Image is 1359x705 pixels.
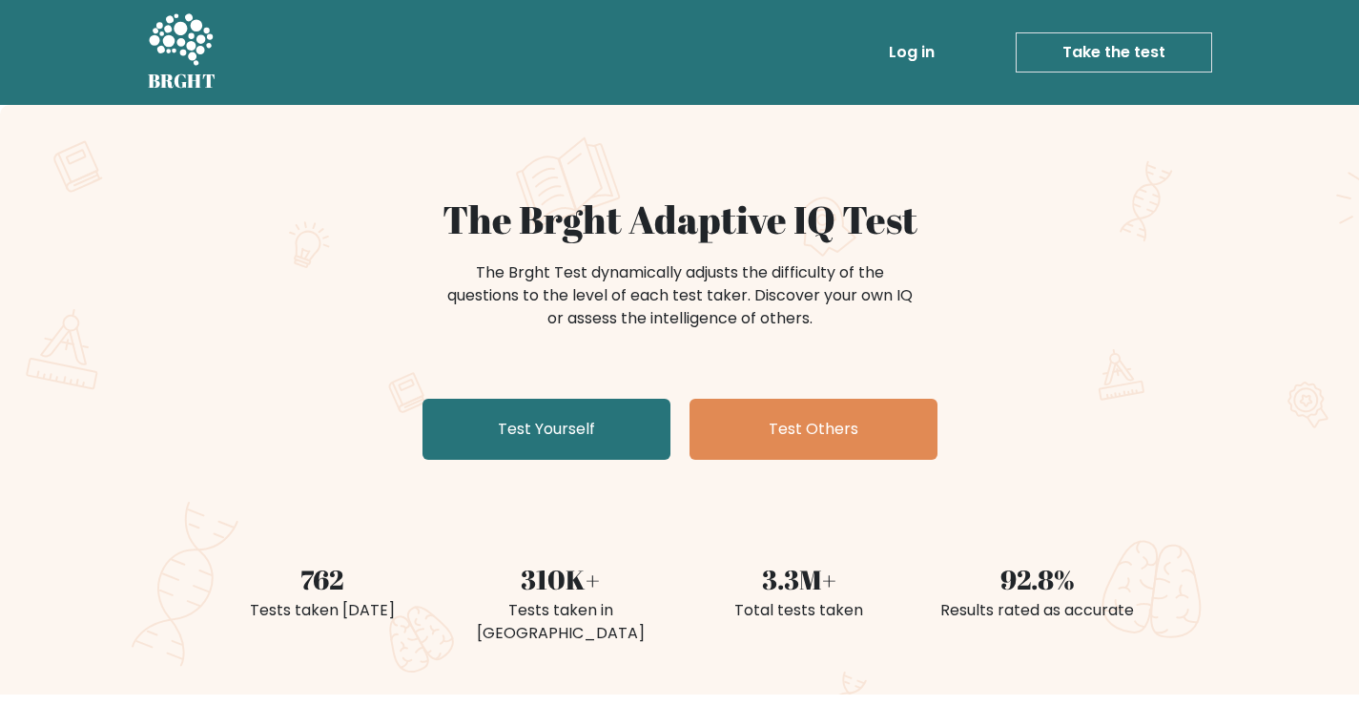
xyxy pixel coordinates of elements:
div: 92.8% [930,559,1145,599]
div: 310K+ [453,559,669,599]
a: Test Others [690,399,937,460]
div: 762 [215,559,430,599]
div: Tests taken in [GEOGRAPHIC_DATA] [453,599,669,645]
div: Tests taken [DATE] [215,599,430,622]
a: Test Yourself [422,399,670,460]
div: The Brght Test dynamically adjusts the difficulty of the questions to the level of each test take... [442,261,918,330]
h1: The Brght Adaptive IQ Test [215,197,1145,242]
h5: BRGHT [148,70,216,93]
div: Total tests taken [691,599,907,622]
a: Log in [881,33,942,72]
div: Results rated as accurate [930,599,1145,622]
div: 3.3M+ [691,559,907,599]
a: BRGHT [148,8,216,97]
a: Take the test [1016,32,1212,73]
